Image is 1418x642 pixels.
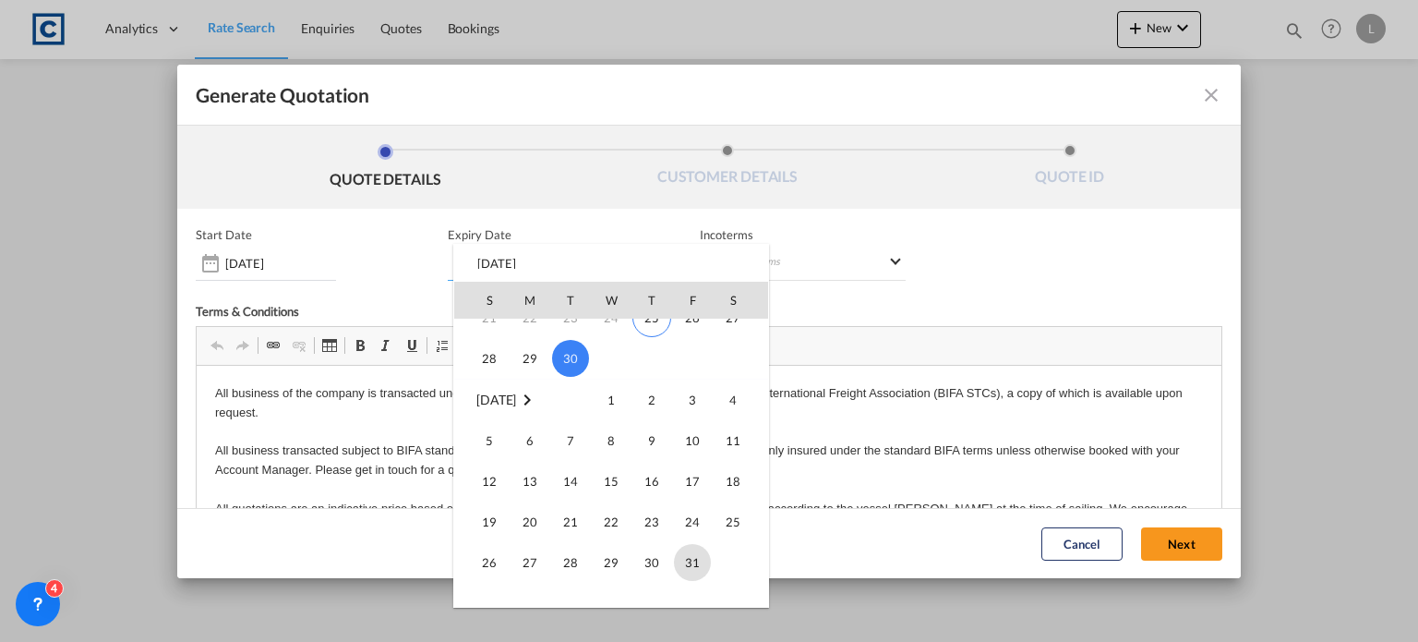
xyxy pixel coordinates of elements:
[510,420,550,461] td: Monday October 6 2025
[550,502,591,542] td: Tuesday October 21 2025
[552,463,589,500] span: 14
[552,422,589,459] span: 7
[713,380,768,421] td: Saturday October 4 2025
[510,461,550,502] td: Monday October 13 2025
[715,422,751,459] span: 11
[591,502,631,542] td: Wednesday October 22 2025
[454,542,768,583] tr: Week 5
[631,502,672,542] td: Thursday October 23 2025
[454,282,510,319] th: S
[510,282,550,319] th: M
[633,463,670,500] span: 16
[550,542,591,583] td: Tuesday October 28 2025
[511,503,548,540] span: 20
[454,380,768,421] tr: Week 1
[674,503,711,540] span: 24
[591,542,631,583] td: Wednesday October 29 2025
[552,340,589,377] span: 30
[18,18,1006,235] body: Rich Text Editor, editor6
[476,392,516,407] span: [DATE]
[454,338,768,380] tr: Week 5
[454,420,510,461] td: Sunday October 5 2025
[454,542,510,583] td: Sunday October 26 2025
[18,184,1006,203] p: This quotation excludes any HMRC customs examination fees and any rent/demurrage that may be incu...
[511,422,548,459] span: 6
[674,463,711,500] span: 17
[713,502,768,542] td: Saturday October 25 2025
[471,463,508,500] span: 12
[633,544,670,581] span: 30
[633,422,670,459] span: 9
[631,282,672,319] th: T
[471,340,508,377] span: 28
[550,420,591,461] td: Tuesday October 7 2025
[674,422,711,459] span: 10
[454,338,510,380] td: Sunday September 28 2025
[454,420,768,461] tr: Week 2
[674,382,711,418] span: 3
[593,544,630,581] span: 29
[593,503,630,540] span: 22
[454,461,768,502] tr: Week 3
[471,544,508,581] span: 26
[593,422,630,459] span: 8
[454,502,510,542] td: Sunday October 19 2025
[672,461,713,502] td: Friday October 17 2025
[672,542,713,583] td: Friday October 31 2025
[633,503,670,540] span: 23
[471,503,508,540] span: 19
[511,544,548,581] span: 27
[510,542,550,583] td: Monday October 27 2025
[550,282,591,319] th: T
[454,461,510,502] td: Sunday October 12 2025
[552,544,589,581] span: 28
[715,463,751,500] span: 18
[454,502,768,542] tr: Week 4
[631,420,672,461] td: Thursday October 9 2025
[471,422,508,459] span: 5
[631,542,672,583] td: Thursday October 30 2025
[591,282,631,319] th: W
[510,338,550,380] td: Monday September 29 2025
[633,382,670,418] span: 2
[593,463,630,500] span: 15
[511,340,548,377] span: 29
[713,461,768,502] td: Saturday October 18 2025
[454,583,768,624] tr: Week undefined
[550,461,591,502] td: Tuesday October 14 2025
[672,380,713,421] td: Friday October 3 2025
[591,380,631,421] td: Wednesday October 1 2025
[672,282,713,319] th: F
[715,382,751,418] span: 4
[591,420,631,461] td: Wednesday October 8 2025
[510,502,550,542] td: Monday October 20 2025
[674,544,711,581] span: 31
[715,503,751,540] span: 25
[511,463,548,500] span: 13
[631,380,672,421] td: Thursday October 2 2025
[550,338,591,380] td: Tuesday September 30 2025
[672,502,713,542] td: Friday October 24 2025
[552,503,589,540] span: 21
[18,18,1006,172] p: All business of the company is transacted under the current Standard Trading Conditions of the Br...
[591,461,631,502] td: Wednesday October 15 2025
[713,420,768,461] td: Saturday October 11 2025
[672,420,713,461] td: Friday October 10 2025
[454,380,591,421] td: October 2025
[454,282,768,607] md-calendar: Calendar
[713,282,768,319] th: S
[631,461,672,502] td: Thursday October 16 2025
[593,382,630,418] span: 1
